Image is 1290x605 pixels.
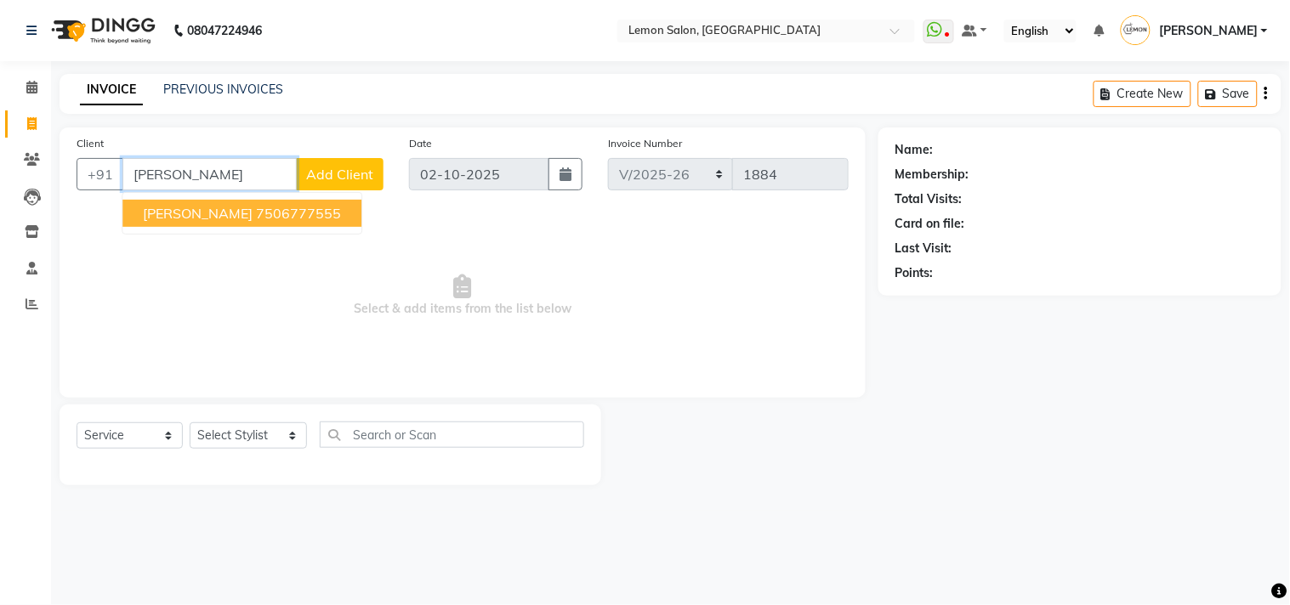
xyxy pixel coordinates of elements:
button: Create New [1094,81,1191,107]
a: INVOICE [80,75,143,105]
img: Swati Sharma [1121,15,1151,45]
button: Save [1198,81,1258,107]
label: Date [409,136,432,151]
div: Total Visits: [895,190,963,208]
div: Name: [895,141,934,159]
label: Invoice Number [608,136,682,151]
div: Card on file: [895,215,965,233]
label: Client [77,136,104,151]
span: [PERSON_NAME] [1159,22,1258,40]
div: Membership: [895,166,969,184]
a: PREVIOUS INVOICES [163,82,283,97]
div: Points: [895,264,934,282]
input: Search or Scan [320,421,584,448]
button: Add Client [296,158,384,190]
span: [PERSON_NAME] [143,205,253,222]
input: Search by Name/Mobile/Email/Code [122,158,297,190]
span: Select & add items from the list below [77,211,849,381]
b: 08047224946 [187,7,262,54]
img: logo [43,7,160,54]
button: +91 [77,158,124,190]
div: Last Visit: [895,240,952,257]
span: Add Client [306,166,373,183]
ngb-highlight: 7506777555 [256,205,341,222]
